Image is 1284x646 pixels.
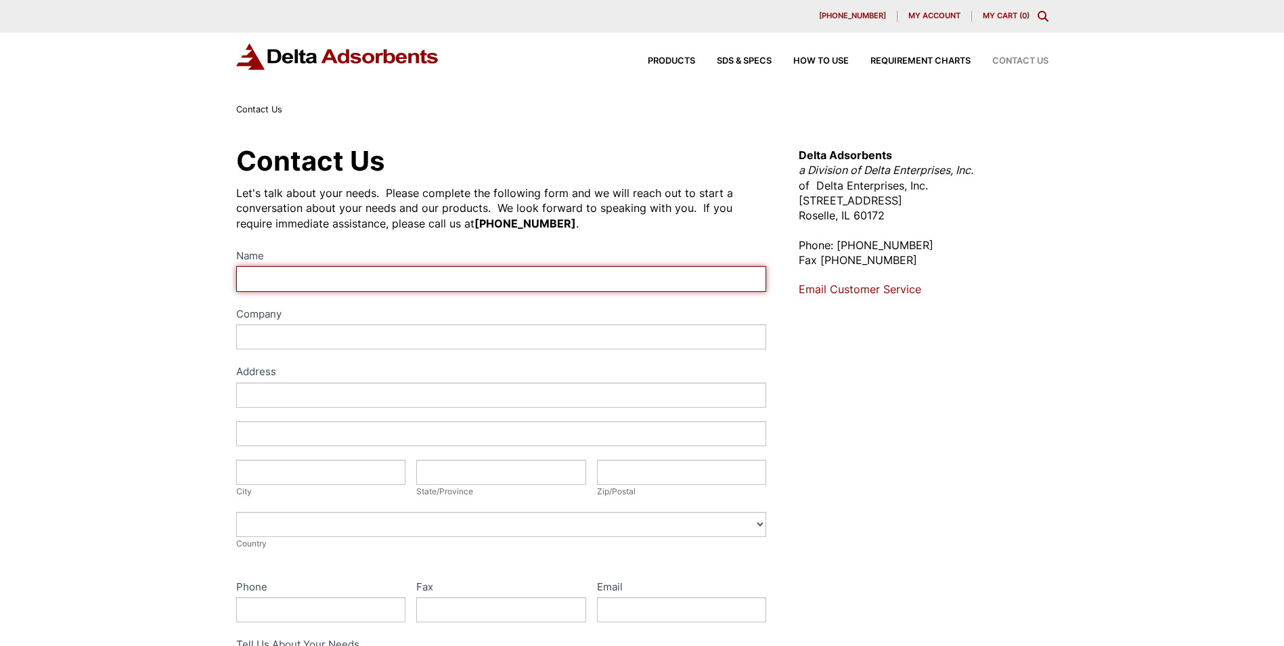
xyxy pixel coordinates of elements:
[849,57,971,66] a: Requirement Charts
[236,104,282,114] span: Contact Us
[626,57,695,66] a: Products
[236,305,767,325] label: Company
[648,57,695,66] span: Products
[236,148,767,175] h1: Contact Us
[236,43,439,70] img: Delta Adsorbents
[870,57,971,66] span: Requirement Charts
[992,57,1048,66] span: Contact Us
[772,57,849,66] a: How to Use
[898,11,972,22] a: My account
[799,282,921,296] a: Email Customer Service
[819,12,886,20] span: [PHONE_NUMBER]
[474,217,576,230] strong: [PHONE_NUMBER]
[983,11,1030,20] a: My Cart (0)
[799,148,1048,223] p: of Delta Enterprises, Inc. [STREET_ADDRESS] Roselle, IL 60172
[695,57,772,66] a: SDS & SPECS
[799,148,892,162] strong: Delta Adsorbents
[1022,11,1027,20] span: 0
[1038,11,1048,22] div: Toggle Modal Content
[597,485,767,498] div: Zip/Postal
[236,363,767,383] div: Address
[236,247,767,267] label: Name
[416,578,586,598] label: Fax
[971,57,1048,66] a: Contact Us
[799,238,1048,268] p: Phone: [PHONE_NUMBER] Fax [PHONE_NUMBER]
[597,578,767,598] label: Email
[236,578,406,598] label: Phone
[799,163,973,177] em: a Division of Delta Enterprises, Inc.
[416,485,586,498] div: State/Province
[808,11,898,22] a: [PHONE_NUMBER]
[717,57,772,66] span: SDS & SPECS
[793,57,849,66] span: How to Use
[236,537,767,551] div: Country
[908,12,960,20] span: My account
[236,186,767,231] div: Let's talk about your needs. Please complete the following form and we will reach out to start a ...
[236,485,406,498] div: City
